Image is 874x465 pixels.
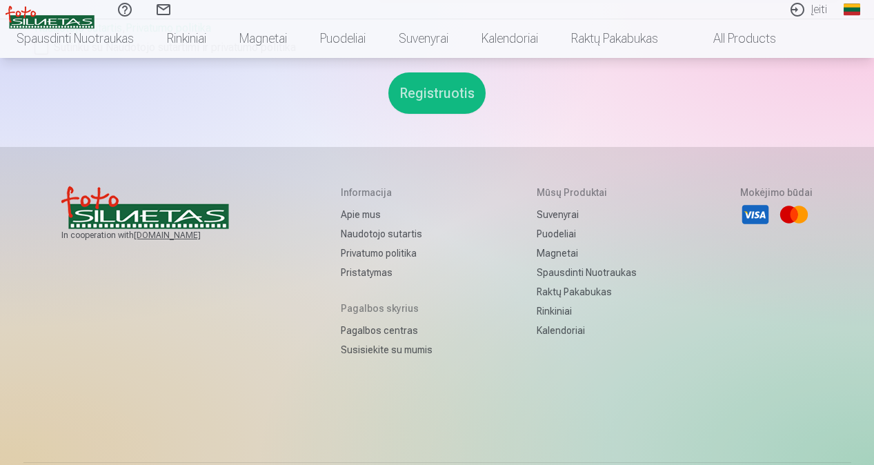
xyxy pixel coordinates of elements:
a: Susisiekite su mumis [341,340,433,359]
a: Suvenyrai [537,205,637,224]
a: Raktų pakabukas [537,282,637,301]
a: Naudotojo sutartis [341,224,433,244]
a: Rinkiniai [537,301,637,321]
a: Kalendoriai [537,321,637,340]
h5: Informacija [341,186,433,199]
span: In cooperation with [61,230,237,241]
a: Privatumo politika [341,244,433,263]
h5: Mūsų produktai [537,186,637,199]
a: Pagalbos centras [341,321,433,340]
a: Magnetai [223,19,304,58]
a: Puodeliai [304,19,382,58]
a: Puodeliai [537,224,637,244]
li: Visa [740,199,771,230]
a: [DOMAIN_NAME] [134,230,234,241]
a: Suvenyrai [382,19,465,58]
a: Pristatymas [341,263,433,282]
h5: Mokėjimo būdai [740,186,813,199]
a: All products [675,19,793,58]
a: Kalendoriai [465,19,555,58]
li: Mastercard [779,199,809,230]
a: Spausdinti nuotraukas [537,263,637,282]
img: /v3 [6,6,95,29]
button: Registruotis [388,72,486,114]
a: Magnetai [537,244,637,263]
a: Rinkiniai [150,19,223,58]
a: Raktų pakabukas [555,19,675,58]
a: Apie mus [341,205,433,224]
h5: Pagalbos skyrius [341,301,433,315]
